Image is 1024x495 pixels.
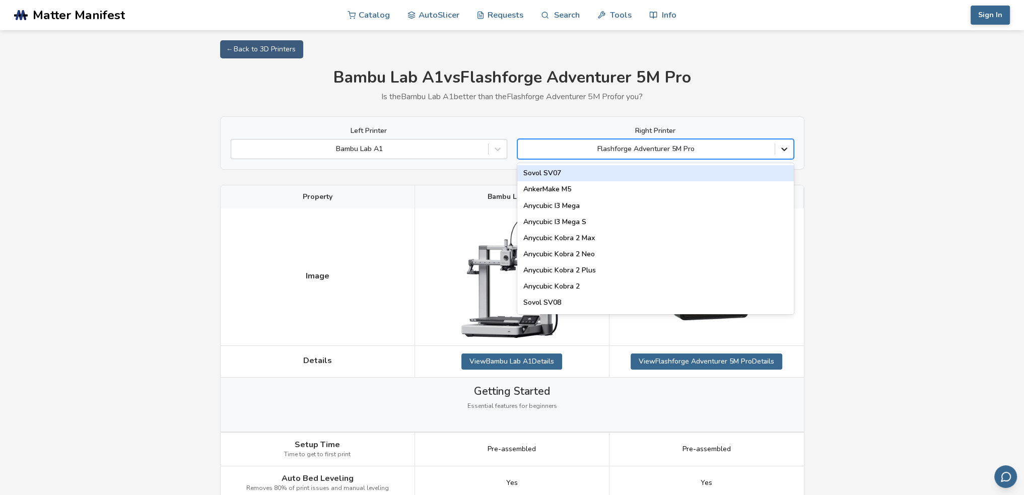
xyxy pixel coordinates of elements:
span: Details [303,356,332,365]
button: Sign In [971,6,1010,25]
span: Bambu Lab A1 [488,193,536,201]
span: Matter Manifest [33,8,125,22]
a: ViewFlashforge Adventurer 5M ProDetails [631,353,782,370]
a: ← Back to 3D Printers [220,40,303,58]
span: Time to get to first print [284,451,351,458]
span: Essential features for beginners [467,403,557,410]
button: Send feedback via email [994,465,1017,488]
label: Left Printer [231,127,507,135]
span: Setup Time [295,440,340,449]
div: Anycubic Kobra 2 Max [517,230,794,246]
span: Image [306,271,329,280]
div: AnkerMake M5 [517,181,794,197]
div: Anycubic Kobra 2 Plus [517,262,794,278]
input: Flashforge Adventurer 5M ProSovol SV07AnkerMake M5Anycubic I3 MegaAnycubic I3 Mega SAnycubic Kobr... [523,145,525,153]
span: Yes [506,479,518,487]
div: Anycubic I3 Mega [517,198,794,214]
label: Right Printer [517,127,794,135]
span: Auto Bed Leveling [282,474,354,483]
p: Is the Bambu Lab A1 better than the Flashforge Adventurer 5M Pro for you? [220,92,804,101]
span: Pre-assembled [682,445,731,453]
div: Sovol SV08 [517,295,794,311]
div: Anycubic Kobra 2 [517,278,794,295]
span: Property [303,193,332,201]
a: ViewBambu Lab A1Details [461,353,562,370]
h1: Bambu Lab A1 vs Flashforge Adventurer 5M Pro [220,68,804,87]
img: Bambu Lab A1 [461,216,562,337]
span: Pre-assembled [488,445,536,453]
span: Removes 80% of print issues and manual leveling [246,485,389,492]
span: Yes [701,479,712,487]
span: Getting Started [474,385,550,397]
div: Anycubic I3 Mega S [517,214,794,230]
div: Sovol SV07 [517,165,794,181]
div: Anycubic Kobra 2 Neo [517,246,794,262]
div: Creality Hi [517,311,794,327]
